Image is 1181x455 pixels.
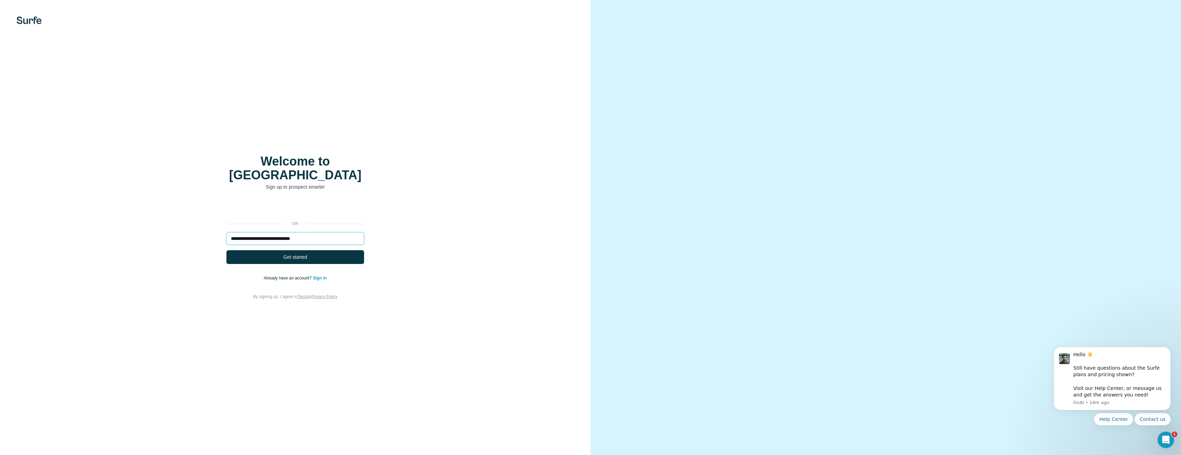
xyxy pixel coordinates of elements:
iframe: Intercom notifications message [1043,324,1181,436]
span: 1 [1172,432,1177,437]
a: Sign in [313,276,327,281]
span: Already have an account? [264,276,313,281]
p: or [284,221,306,227]
button: Get started [226,250,364,264]
a: Privacy Policy [312,294,338,299]
h1: Welcome to [GEOGRAPHIC_DATA] [226,155,364,182]
span: By signing up, I agree to & [253,294,338,299]
iframe: Sign in with Google Dialogue [1040,7,1174,77]
span: Get started [283,254,307,261]
iframe: Sign in with Google Button [223,201,368,216]
p: Sign up to prospect smarter [226,183,364,190]
iframe: Intercom live chat [1158,432,1174,448]
a: Terms [298,294,309,299]
img: Surfe's logo [17,17,42,24]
